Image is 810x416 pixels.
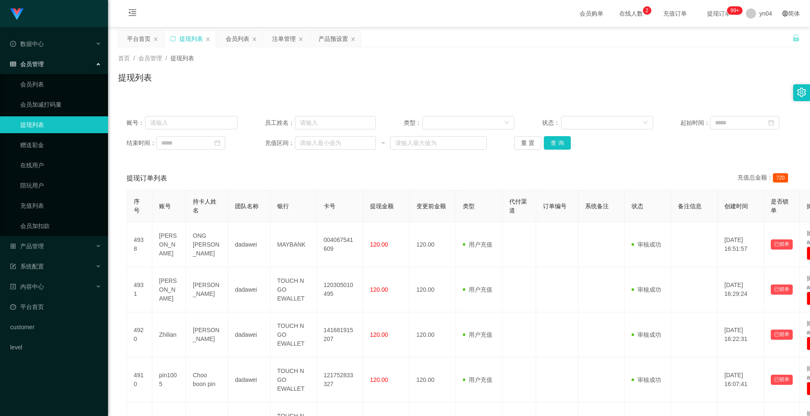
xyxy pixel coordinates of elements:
input: 请输入最小值为 [295,136,376,150]
span: 账号： [127,118,145,127]
span: / [133,55,135,62]
span: 团队名称 [235,203,259,209]
span: 数据中心 [10,40,44,47]
td: [DATE] 16:51:57 [718,222,764,267]
td: 141681915207 [317,312,363,357]
button: 已锁单 [771,284,793,295]
i: 图标: table [10,61,16,67]
i: 图标: global [782,11,788,16]
td: pin1005 [152,357,186,403]
span: 状态 [632,203,643,209]
span: ~ [376,139,390,148]
div: 注单管理 [272,31,296,47]
span: 审核成功 [632,376,661,383]
i: 图标: check-circle-o [10,41,16,47]
div: 会员列表 [226,31,249,47]
a: 提现列表 [20,116,101,133]
td: 4931 [127,267,152,312]
td: 4938 [127,222,152,267]
span: 用户充值 [463,241,492,248]
td: [PERSON_NAME] [152,267,186,312]
span: 用户充值 [463,286,492,293]
span: 提现金额 [370,203,394,209]
button: 重 置 [514,136,541,150]
a: 在线用户 [20,157,101,174]
a: 会员加减打码量 [20,96,101,113]
input: 请输入最大值为 [390,136,486,150]
span: 在线人数 [615,11,647,16]
button: 已锁单 [771,330,793,340]
span: 账号 [159,203,171,209]
span: 720 [773,173,788,183]
span: 起始时间： [680,118,710,127]
i: 图标: unlock [792,34,800,42]
a: customer [10,319,101,335]
td: dadawei [228,357,270,403]
div: 提现列表 [179,31,203,47]
a: 充值列表 [20,197,101,214]
td: dadawei [228,222,270,267]
p: 2 [645,6,648,15]
span: 类型 [463,203,475,209]
i: 图标: calendar [768,120,774,126]
a: 赠送彩金 [20,137,101,153]
i: 图标: close [153,37,158,42]
td: 120.00 [410,222,456,267]
a: level [10,339,101,356]
i: 图标: appstore-o [10,243,16,249]
td: TOUCH N GO EWALLET [270,312,317,357]
span: 充值订单 [659,11,691,16]
td: 120.00 [410,357,456,403]
td: Zhilian [152,312,186,357]
span: 员工姓名： [265,118,294,127]
td: [DATE] 16:07:41 [718,357,764,403]
span: 会员管理 [10,61,44,67]
span: 用户充值 [463,331,492,338]
i: 图标: down [643,120,648,126]
i: 图标: setting [797,88,806,97]
td: 120.00 [410,312,456,357]
td: ONG [PERSON_NAME] [186,222,228,267]
span: 首页 [118,55,130,62]
span: / [165,55,167,62]
h1: 提现列表 [118,71,152,84]
i: 图标: form [10,263,16,269]
i: 图标: close [351,37,356,42]
span: 提现订单列表 [127,173,167,183]
span: 提现列表 [170,55,194,62]
span: 类型： [404,118,423,127]
td: 4910 [127,357,152,403]
span: 产品管理 [10,243,44,250]
span: 审核成功 [632,331,661,338]
span: 银行 [277,203,289,209]
span: 120.00 [370,286,388,293]
span: 序号 [134,198,140,214]
a: 陪玩用户 [20,177,101,194]
span: 代付渠道 [509,198,527,214]
span: 120.00 [370,331,388,338]
input: 请输入 [145,116,238,129]
sup: 2 [643,6,651,15]
span: 系统配置 [10,263,44,270]
i: 图标: menu-fold [118,0,147,27]
i: 图标: close [252,37,257,42]
span: 系统备注 [585,203,609,209]
span: 内容中心 [10,283,44,290]
td: [PERSON_NAME] [152,222,186,267]
td: [DATE] 16:29:24 [718,267,764,312]
td: [DATE] 16:22:31 [718,312,764,357]
td: 121752833327 [317,357,363,403]
button: 已锁单 [771,239,793,250]
span: 120.00 [370,241,388,248]
span: 会员管理 [138,55,162,62]
td: MAYBANK [270,222,317,267]
td: Choo boon pin [186,357,228,403]
td: dadawei [228,267,270,312]
span: 创建时间 [724,203,748,209]
span: 备注信息 [678,203,702,209]
td: 4920 [127,312,152,357]
td: TOUCH N GO EWALLET [270,357,317,403]
span: 结束时间： [127,139,156,148]
div: 充值总金额： [737,173,791,183]
div: 平台首页 [127,31,151,47]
